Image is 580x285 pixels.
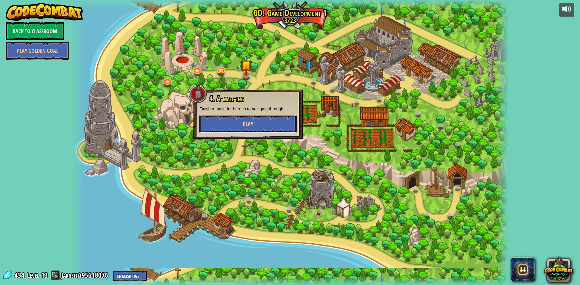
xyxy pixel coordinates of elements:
a: Play Golden Goal [6,42,69,60]
span: Play [243,120,253,128]
span: 13 [41,270,48,280]
button: Play [199,115,297,133]
span: 4. A-maze-ing [209,93,244,104]
a: Back to Classroom [6,22,64,40]
img: level-banner-started.png [240,55,252,75]
a: JarrettA95618076 [61,270,110,280]
button: Adjust volume [559,3,574,17]
span: 434 [14,270,26,280]
img: CodeCombat - Learn how to code by playing a game [6,3,83,21]
p: Finish a maze for heroes to navigate through. [199,106,297,112]
span: Level [27,270,39,280]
